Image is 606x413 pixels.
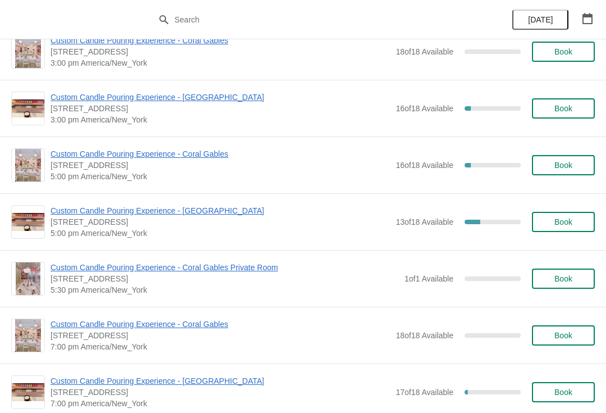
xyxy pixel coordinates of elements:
button: Book [532,382,595,402]
img: Custom Candle Pouring Experience - Fort Lauderdale | 914 East Las Olas Boulevard, Fort Lauderdale... [12,213,44,232]
button: Book [532,269,595,289]
span: [STREET_ADDRESS] [50,330,390,341]
span: 3:00 pm America/New_York [50,57,390,69]
span: [STREET_ADDRESS] [50,273,399,284]
span: 5:00 pm America/New_York [50,171,390,182]
span: [STREET_ADDRESS] [50,160,390,171]
img: Custom Candle Pouring Experience - Fort Lauderdale | 914 East Las Olas Boulevard, Fort Lauderdale... [12,383,44,402]
span: [STREET_ADDRESS] [50,103,390,114]
span: 5:30 pm America/New_York [50,284,399,296]
button: Book [532,325,595,346]
span: 17 of 18 Available [396,388,453,397]
span: [STREET_ADDRESS] [50,46,390,57]
span: Custom Candle Pouring Experience - [GEOGRAPHIC_DATA] [50,205,390,216]
input: Search [174,10,454,30]
span: 3:00 pm America/New_York [50,114,390,125]
img: Custom Candle Pouring Experience - Coral Gables Private Room | 154 Giralda Avenue, Coral Gables, ... [16,262,40,295]
span: Custom Candle Pouring Experience - Coral Gables [50,148,390,160]
span: [DATE] [528,15,553,24]
span: 16 of 18 Available [396,104,453,113]
span: [STREET_ADDRESS] [50,216,390,228]
span: 16 of 18 Available [396,161,453,170]
span: Book [554,161,572,170]
img: Custom Candle Pouring Experience - Coral Gables | 154 Giralda Avenue, Coral Gables, FL, USA | 5:0... [15,149,42,181]
span: Custom Candle Pouring Experience - [GEOGRAPHIC_DATA] [50,92,390,103]
span: Book [554,217,572,226]
span: Book [554,104,572,113]
span: Custom Candle Pouring Experience - [GEOGRAPHIC_DATA] [50,375,390,387]
img: Custom Candle Pouring Experience - Fort Lauderdale | 914 East Las Olas Boulevard, Fort Lauderdale... [12,99,44,118]
button: Book [532,98,595,119]
span: Book [554,331,572,340]
span: Book [554,47,572,56]
span: 18 of 18 Available [396,331,453,340]
button: [DATE] [512,10,568,30]
span: [STREET_ADDRESS] [50,387,390,398]
span: Custom Candle Pouring Experience - Coral Gables [50,35,390,46]
span: Book [554,274,572,283]
button: Book [532,212,595,232]
span: 18 of 18 Available [396,47,453,56]
button: Book [532,155,595,175]
span: 13 of 18 Available [396,217,453,226]
button: Book [532,42,595,62]
span: 7:00 pm America/New_York [50,398,390,409]
span: 5:00 pm America/New_York [50,228,390,239]
img: Custom Candle Pouring Experience - Coral Gables | 154 Giralda Avenue, Coral Gables, FL, USA | 3:0... [15,35,42,68]
span: 1 of 1 Available [405,274,453,283]
span: Custom Candle Pouring Experience - Coral Gables [50,319,390,330]
span: Book [554,388,572,397]
img: Custom Candle Pouring Experience - Coral Gables | 154 Giralda Avenue, Coral Gables, FL, USA | 7:0... [15,319,42,352]
span: Custom Candle Pouring Experience - Coral Gables Private Room [50,262,399,273]
span: 7:00 pm America/New_York [50,341,390,352]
